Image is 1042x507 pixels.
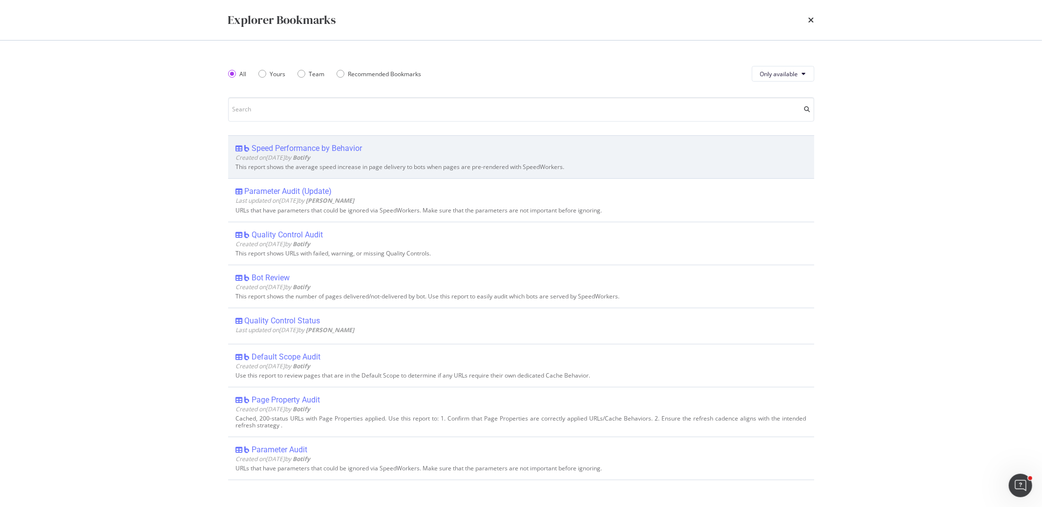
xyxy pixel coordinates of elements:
span: Created on [DATE] by [236,240,311,248]
span: Only available [760,70,798,78]
div: Page Property Audit [252,395,320,405]
div: Cached, 200-status URLs with Page Properties applied. Use this report to: 1. Confirm that Page Pr... [236,415,807,429]
div: This report shows URLs with failed, warning, or missing Quality Controls. [236,250,807,257]
span: Created on [DATE] by [236,362,311,370]
iframe: Intercom live chat [1009,474,1032,497]
button: Only available [752,66,814,82]
b: Botify [293,240,311,248]
input: Search [228,97,814,122]
div: All [240,70,247,78]
div: Parameter Audit (Update) [245,187,332,196]
span: Created on [DATE] by [236,455,311,463]
span: Created on [DATE] by [236,283,311,291]
b: Botify [293,362,311,370]
div: All [228,70,247,78]
b: Botify [293,283,311,291]
div: Recommended Bookmarks [348,70,422,78]
b: Botify [293,153,311,162]
div: Quality Control Audit [252,230,323,240]
div: URLs that have parameters that could be ignored via SpeedWorkers. Make sure that the parameters a... [236,465,807,472]
div: Use this report to review pages that are in the Default Scope to determine if any URLs require th... [236,372,807,379]
b: Botify [293,405,311,413]
div: This report shows the number of pages delivered/not-delivered by bot. Use this report to easily a... [236,293,807,300]
div: Team [298,70,325,78]
div: Bot Review [252,273,290,283]
span: Last updated on [DATE] by [236,326,355,334]
b: [PERSON_NAME] [306,196,355,205]
div: URLs that have parameters that could be ignored via SpeedWorkers. Make sure that the parameters a... [236,207,807,214]
div: Quality Control Status [245,316,320,326]
span: Last updated on [DATE] by [236,196,355,205]
div: Default Scope Audit [252,352,321,362]
div: Yours [270,70,286,78]
span: Created on [DATE] by [236,153,311,162]
b: [PERSON_NAME] [306,326,355,334]
div: Recommended Bookmarks [337,70,422,78]
div: Yours [258,70,286,78]
div: Speed Performance by Behavior [252,144,362,153]
div: Explorer Bookmarks [228,12,336,28]
b: Botify [293,455,311,463]
div: times [808,12,814,28]
div: This report shows the average speed increase in page delivery to bots when pages are pre-rendered... [236,164,807,170]
span: Created on [DATE] by [236,405,311,413]
div: Parameter Audit [252,445,308,455]
div: Team [309,70,325,78]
